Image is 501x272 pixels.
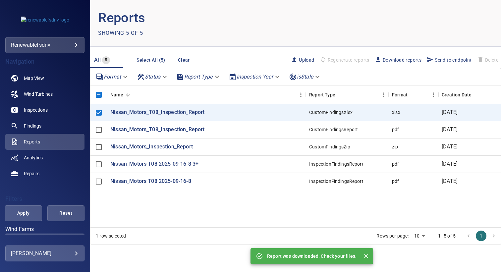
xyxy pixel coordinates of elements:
[309,109,353,116] div: CustomFindingsXlsx
[286,71,324,82] div: isStale
[392,143,398,150] div: zip
[107,85,306,104] div: Name
[442,178,458,185] p: [DATE]
[427,56,472,64] span: Send to endpoint
[5,118,84,134] a: findings noActive
[438,233,456,239] p: 1–5 of 5
[5,166,84,182] a: repairs noActive
[134,54,168,66] button: Select All (5)
[476,231,486,241] button: page 1
[13,209,33,217] span: Apply
[309,161,363,167] div: InspectionFindingsReport
[442,143,458,151] p: [DATE]
[5,227,84,232] label: Wind Farms
[5,150,84,166] a: analytics noActive
[442,126,458,134] p: [DATE]
[392,109,400,116] div: xlsx
[110,126,204,134] a: Nissan_Motors_T08_Inspection_Report
[408,90,417,99] button: Sort
[376,233,409,239] p: Rows per page:
[24,75,44,82] span: Map View
[110,85,123,104] div: Name
[5,86,84,102] a: windturbines noActive
[11,40,79,50] div: renewablefsdnv
[424,54,474,66] button: Send to endpoint
[472,90,481,99] button: Sort
[392,85,408,104] div: Format
[462,231,500,241] nav: pagination navigation
[110,109,204,116] a: Nissan_Motors_T08_Inspection_Report
[173,54,195,66] button: Clear
[296,90,306,100] button: Menu
[267,253,357,259] p: Report was downloaded. Check your files.
[24,138,40,145] span: Reports
[11,248,79,259] div: [PERSON_NAME]
[24,123,41,129] span: Findings
[389,85,438,104] div: Format
[335,90,345,99] button: Sort
[5,134,84,150] a: reports active
[24,154,43,161] span: Analytics
[442,85,472,104] div: Creation Date
[288,54,317,66] button: Upload
[21,17,69,23] img: renewablefsdnv-logo
[110,178,191,185] a: Nissan_Motors T08 2025-09-16-8
[24,107,48,113] span: Inspections
[372,54,424,66] button: Download reports
[145,74,160,80] em: Status
[96,233,126,239] div: 1 row selected
[362,252,370,260] button: Close
[412,231,427,241] div: 10
[98,29,143,37] p: Showing 5 of 5
[428,90,438,100] button: Menu
[309,85,335,104] div: Report Type
[309,178,363,185] div: InspectionFindingsReport
[5,70,84,86] a: map noActive
[5,234,84,249] div: Wind Farms
[379,90,389,100] button: Menu
[110,143,193,151] a: Nissan_Motors_Inspection_Report
[93,71,132,82] div: Format
[442,160,458,168] p: [DATE]
[104,74,121,80] em: Format
[110,160,198,168] a: Nissan_Motors T08 2025-09-16-8 3+
[392,126,399,133] div: pdf
[392,161,399,167] div: pdf
[123,90,133,99] button: Sort
[98,8,296,28] p: Reports
[174,71,223,82] div: Report Type
[291,56,314,64] span: Upload
[5,37,84,53] div: renewablefsdnv
[184,74,213,80] em: Report Type
[392,178,399,185] div: pdf
[24,91,53,97] span: Wind Turbines
[306,85,389,104] div: Report Type
[442,109,458,116] p: [DATE]
[5,205,42,221] button: Apply
[309,126,358,133] div: CustomFindingsReport
[309,143,350,150] div: CustomFindingsZip
[94,57,101,63] span: All
[226,71,284,82] div: Inspection Year
[375,56,421,64] span: Download reports
[5,58,84,65] h4: Navigation
[297,74,313,80] em: isStale
[5,195,84,202] h4: Filters
[237,74,273,80] em: Inspection Year
[24,170,39,177] span: Repairs
[5,102,84,118] a: inspections noActive
[47,205,84,221] button: Reset
[56,209,76,217] span: Reset
[134,71,171,82] div: Status
[102,56,110,64] span: 5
